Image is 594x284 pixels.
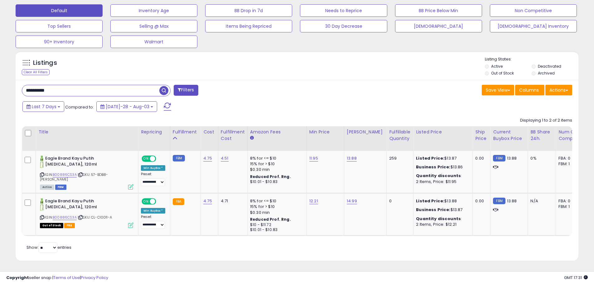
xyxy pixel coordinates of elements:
div: 4.71 [221,198,243,204]
div: [PERSON_NAME] [347,129,384,135]
small: FBM [493,198,505,204]
div: Displaying 1 to 2 of 2 items [520,118,572,123]
div: $13.88 [416,198,468,204]
button: BB Price Below Min [395,4,482,17]
h5: Listings [33,59,57,67]
label: Deactivated [538,64,561,69]
b: Reduced Prof. Rng. [250,217,291,222]
small: Amazon Fees. [250,135,254,141]
button: Filters [174,85,198,96]
button: 30 Day Decrease [300,20,387,32]
button: Top Sellers [16,20,103,32]
a: 4.75 [203,155,212,161]
button: 90+ Inventory [16,36,103,48]
strong: Copyright [6,275,29,281]
span: All listings that are currently out of stock and unavailable for purchase on Amazon [40,223,63,228]
div: $10.01 - $10.83 [250,227,302,233]
b: Business Price: [416,164,450,170]
div: FBA: 0 [558,198,579,204]
div: Repricing [141,129,167,135]
b: Business Price: [416,207,450,213]
a: B00886CS3A [53,215,77,220]
button: Default [16,4,103,17]
div: Num of Comp. [558,129,581,142]
div: 2 Items, Price: $12.21 [416,222,468,227]
span: FBM [55,185,66,190]
label: Archived [538,70,555,76]
div: Amazon Fees [250,129,304,135]
div: $0.30 min [250,210,302,215]
div: 15% for > $10 [250,204,302,209]
div: Win BuyBox * [141,165,165,171]
button: Inventory Age [110,4,197,17]
a: 4.51 [221,155,229,161]
a: 11.95 [309,155,318,161]
a: Terms of Use [53,275,80,281]
div: Title [38,129,136,135]
div: $13.87 [416,207,468,213]
div: Current Buybox Price [493,129,525,142]
b: Eagle Brand Kayu Putih [MEDICAL_DATA], 120ml [45,156,121,169]
div: 8% for <= $10 [250,198,302,204]
span: Compared to: [65,104,94,110]
div: 15% for > $10 [250,161,302,167]
span: Last 7 Days [32,103,56,110]
div: seller snap | | [6,275,108,281]
div: Ship Price [475,129,488,142]
p: Listing States: [485,56,578,62]
span: 13.88 [507,198,517,204]
div: 259 [389,156,408,161]
span: All listings currently available for purchase on Amazon [40,185,54,190]
div: Win BuyBox * [141,208,165,214]
a: Privacy Policy [81,275,108,281]
div: Fulfillment [173,129,198,135]
span: [DATE]-28 - Aug-03 [106,103,149,110]
div: : [416,216,468,222]
span: | SKU: CL-C10011-A [78,215,112,220]
div: BB Share 24h. [530,129,553,142]
button: Last 7 Days [22,101,64,112]
span: 13.88 [507,155,517,161]
div: $13.87 [416,156,468,161]
b: Quantity discounts [416,216,461,222]
div: N/A [530,198,551,204]
div: $10 - $11.72 [250,222,302,228]
b: Listed Price: [416,198,444,204]
div: $0.30 min [250,167,302,172]
button: Non Competitive [490,4,577,17]
div: Min Price [309,129,341,135]
button: Needs to Reprice [300,4,387,17]
button: [DEMOGRAPHIC_DATA] [395,20,482,32]
div: ASIN: [40,156,133,189]
span: Columns [519,87,539,93]
div: : [416,173,468,179]
a: 14.99 [347,198,357,204]
button: Items Being Repriced [205,20,292,32]
button: [DEMOGRAPHIC_DATA] Inventory [490,20,577,32]
div: 2 Items, Price: $11.95 [416,179,468,185]
div: 0.00 [475,156,485,161]
div: Clear All Filters [22,69,50,75]
span: ON [142,156,150,161]
button: [DATE]-28 - Aug-03 [96,101,157,112]
button: Columns [515,85,544,95]
div: Cost [203,129,215,135]
div: $13.86 [416,164,468,170]
div: 0 [389,198,408,204]
b: Eagle Brand Kayu Putih [MEDICAL_DATA], 120ml [45,198,121,211]
b: Quantity discounts [416,173,461,179]
a: 4.75 [203,198,212,204]
a: 12.21 [309,198,318,204]
span: OFF [155,199,165,204]
button: Save View [482,85,514,95]
b: Listed Price: [416,155,444,161]
label: Out of Stock [491,70,514,76]
div: Preset: [141,172,165,186]
small: FBM [493,155,505,161]
button: Walmart [110,36,197,48]
div: FBM: 1 [558,204,579,209]
img: 31m5cQ3NJ3L._SL40_.jpg [40,156,44,168]
small: FBM [173,155,185,161]
span: | SKU: 57-BDB8-[PERSON_NAME] [40,172,108,181]
small: FBA [173,198,184,205]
